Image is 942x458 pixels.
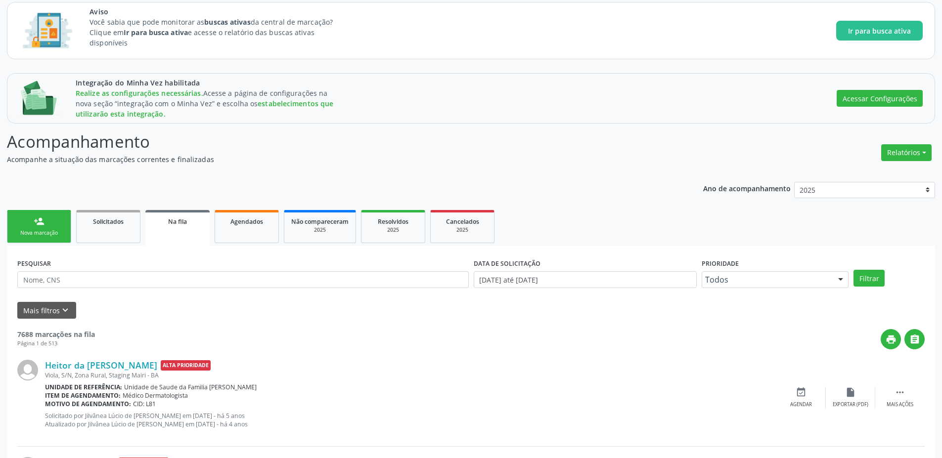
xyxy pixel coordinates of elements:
[45,383,122,391] b: Unidade de referência:
[45,412,776,428] p: Solicitado por Jilvânea Lúcio de [PERSON_NAME] em [DATE] - há 5 anos Atualizado por Jilvânea Lúci...
[204,17,250,27] strong: buscas ativas
[60,305,71,316] i: keyboard_arrow_down
[17,360,38,380] img: img
[853,270,885,287] button: Filtrar
[93,217,124,226] span: Solicitados
[904,329,925,349] button: 
[836,21,923,41] button: Ir para busca ativa
[887,401,913,408] div: Mais ações
[368,226,418,234] div: 2025
[438,226,487,234] div: 2025
[7,129,657,154] p: Acompanhamento
[909,334,920,345] i: 
[7,154,657,165] p: Acompanhe a situação das marcações correntes e finalizadas
[45,391,121,400] b: Item de agendamento:
[17,256,51,271] label: PESQUISAR
[34,216,45,227] div: person_add
[161,360,211,371] span: Alta Prioridade
[90,17,351,48] p: Você sabia que pode monitorar as da central de marcação? Clique em e acesse o relatório das busca...
[90,6,351,17] span: Aviso
[124,28,188,37] strong: Ir para busca ativa
[168,217,187,226] span: Na fila
[291,226,349,234] div: 2025
[837,90,923,107] button: Acessar Configurações
[895,387,905,398] i: 
[17,302,76,319] button: Mais filtroskeyboard_arrow_down
[845,387,856,398] i: insert_drive_file
[76,78,337,88] span: Integração do Minha Vez habilitada
[796,387,807,398] i: event_available
[886,334,897,345] i: print
[881,329,901,349] button: print
[833,401,868,408] div: Exportar (PDF)
[19,8,76,53] img: Imagem de CalloutCard
[17,271,469,288] input: Nome, CNS
[45,371,776,379] div: Viola, S/N, Zona Rural, Staging Mairi - BA
[76,88,203,98] span: Realize as configurações necessárias.
[881,144,932,161] button: Relatórios
[291,217,349,226] span: Não compareceram
[45,360,157,371] a: Heitor da [PERSON_NAME]
[17,330,95,339] strong: 7688 marcações na fila
[702,256,739,271] label: Prioridade
[446,217,479,226] span: Cancelados
[474,256,540,271] label: DATA DE SOLICITAÇÃO
[705,275,828,285] span: Todos
[76,88,337,119] div: Acesse a página de configurações na nova seção “integração com o Minha Vez” e escolha os
[790,401,812,408] div: Agendar
[17,339,95,348] div: Página 1 de 513
[14,229,64,237] div: Nova marcação
[848,26,911,36] span: Ir para busca ativa
[133,400,156,408] span: CID: L81
[230,217,263,226] span: Agendados
[123,391,188,400] span: Médico Dermatologista
[124,383,257,391] span: Unidade de Saude da Familia [PERSON_NAME]
[45,400,131,408] b: Motivo de agendamento:
[474,271,697,288] input: Selecione um intervalo
[378,217,408,226] span: Resolvidos
[703,182,791,194] p: Ano de acompanhamento
[19,81,62,116] img: Imagem de CalloutCard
